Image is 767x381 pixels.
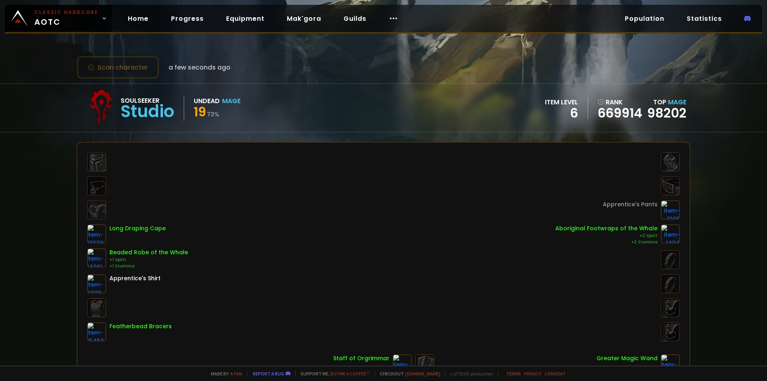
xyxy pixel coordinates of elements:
[337,10,373,27] a: Guilds
[555,239,658,245] div: +2 Stamina
[668,98,686,107] span: Mage
[647,97,686,107] div: Top
[544,371,566,377] a: Consent
[253,371,284,377] a: Report a bug
[34,9,98,16] small: Classic Hardcore
[524,371,541,377] a: Privacy
[330,371,370,377] a: Buy me a coffee
[596,354,658,363] div: Greater Magic Wand
[109,257,188,263] div: +1 Spirit
[603,200,658,209] div: Apprentice's Pants
[295,371,370,377] span: Support me,
[87,248,106,267] img: item-14091
[598,107,642,119] a: 669914
[555,224,658,233] div: Aboriginal Footwraps of the Whale
[87,322,106,341] img: item-15452
[165,10,210,27] a: Progress
[618,10,671,27] a: Population
[194,96,220,106] div: Undead
[5,5,112,32] a: Classic HardcoreAOTC
[109,263,188,269] div: +1 Stamina
[220,10,271,27] a: Equipment
[169,62,230,72] span: a few seconds ago
[680,10,728,27] a: Statistics
[393,354,412,373] img: item-15444
[647,104,686,122] a: 98202
[77,56,159,79] button: Scan character
[87,224,106,243] img: item-10638
[280,10,328,27] a: Mak'gora
[109,224,166,233] div: Long Draping Cape
[194,103,206,121] span: 19
[445,371,493,377] span: v. d752d5 - production
[598,97,642,107] div: rank
[121,10,155,27] a: Home
[545,97,578,107] div: item level
[661,200,680,219] img: item-1395
[333,354,389,363] div: Staff of Orgrimmar
[405,371,440,377] a: [DOMAIN_NAME]
[661,224,680,243] img: item-14114
[555,233,658,239] div: +2 Spirit
[109,248,188,257] div: Beaded Robe of the Whale
[34,9,98,28] span: AOTC
[661,354,680,373] img: item-11288
[375,371,440,377] span: Checkout
[121,96,174,106] div: Soulseeker
[109,322,172,331] div: Featherbead Bracers
[545,107,578,119] div: 6
[206,371,242,377] span: Made by
[87,274,106,293] img: item-6096
[506,371,521,377] a: Terms
[121,106,174,118] div: Studio
[207,110,219,118] small: 73 %
[230,371,242,377] a: a fan
[222,96,240,106] div: Mage
[109,274,161,283] div: Apprentice's Shirt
